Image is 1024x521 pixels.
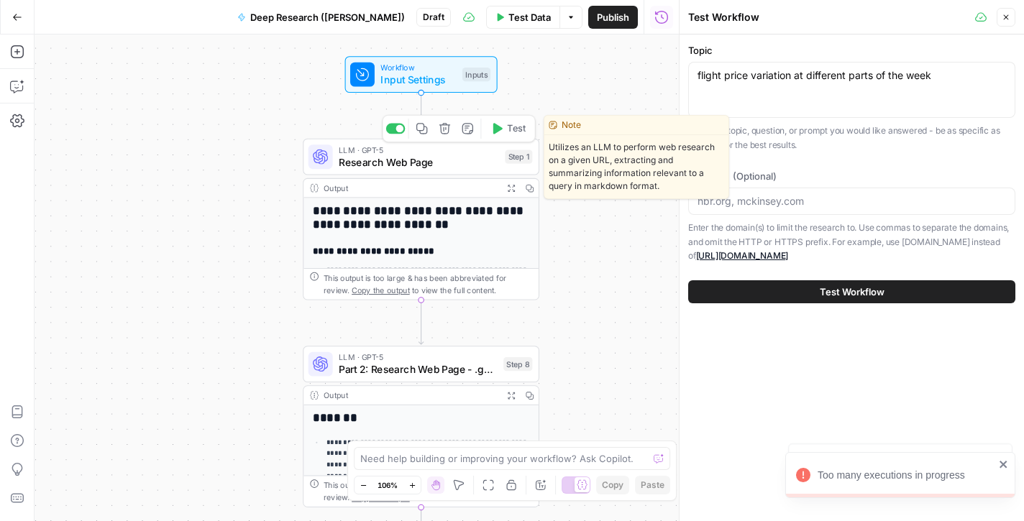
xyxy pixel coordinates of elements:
span: Copy the output [352,493,410,502]
span: Input Settings [380,72,456,87]
button: Deep Research ([PERSON_NAME]) [229,6,413,29]
div: This output is too large & has been abbreviated for review. to view the full content. [324,272,533,296]
div: Too many executions in progress [818,468,995,482]
span: LLM · GPT-5 [339,144,499,156]
span: 106% [378,479,398,491]
g: Edge from step_1 to step_8 [419,300,423,345]
div: Output [324,182,498,194]
span: Utilizes an LLM to perform web research on a given URL, extracting and summarizing information re... [544,135,728,198]
span: Draft [423,11,444,24]
label: Domains [688,169,1015,183]
span: Publish [597,10,629,24]
div: Inputs [462,68,490,81]
button: Test Data [486,6,559,29]
span: Paste [641,479,664,492]
span: Test Workflow [820,285,884,299]
div: WorkflowInput SettingsInputs [303,56,539,93]
p: Provide a topic, question, or prompt you would like answered - be as specific as possible for the... [688,124,1015,152]
p: Enter the domain(s) to limit the research to. Use commas to separate the domains, and omit the HT... [688,221,1015,263]
div: Note [544,116,728,135]
span: LLM · GPT-5 [339,351,498,364]
button: Publish [588,6,638,29]
input: hbr.org, mckinsey.com [698,194,1006,208]
span: Test Data [508,10,551,24]
span: Copy [602,479,623,492]
div: This output is too large & has been abbreviated for review. to view the full content. [324,479,533,504]
span: Test [507,121,525,135]
button: Test Workflow [688,280,1015,303]
span: Research Web Page [339,155,499,170]
div: Output [324,389,498,402]
span: Deep Research ([PERSON_NAME]) [250,10,405,24]
div: Step 1 [505,150,532,164]
a: [URL][DOMAIN_NAME] [696,250,789,261]
button: Copy [596,476,629,494]
label: Topic [688,43,1015,57]
span: Copy the output [352,285,410,295]
span: (Optional) [733,169,777,183]
div: Step 8 [503,357,532,371]
span: Part 2: Research Web Page - .gov / .edu Only [339,361,498,377]
button: close [999,458,1009,470]
span: Workflow [380,62,456,74]
textarea: flight price variation at different parts of the week [698,68,1006,83]
button: Test [485,119,532,139]
button: Paste [635,476,670,494]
